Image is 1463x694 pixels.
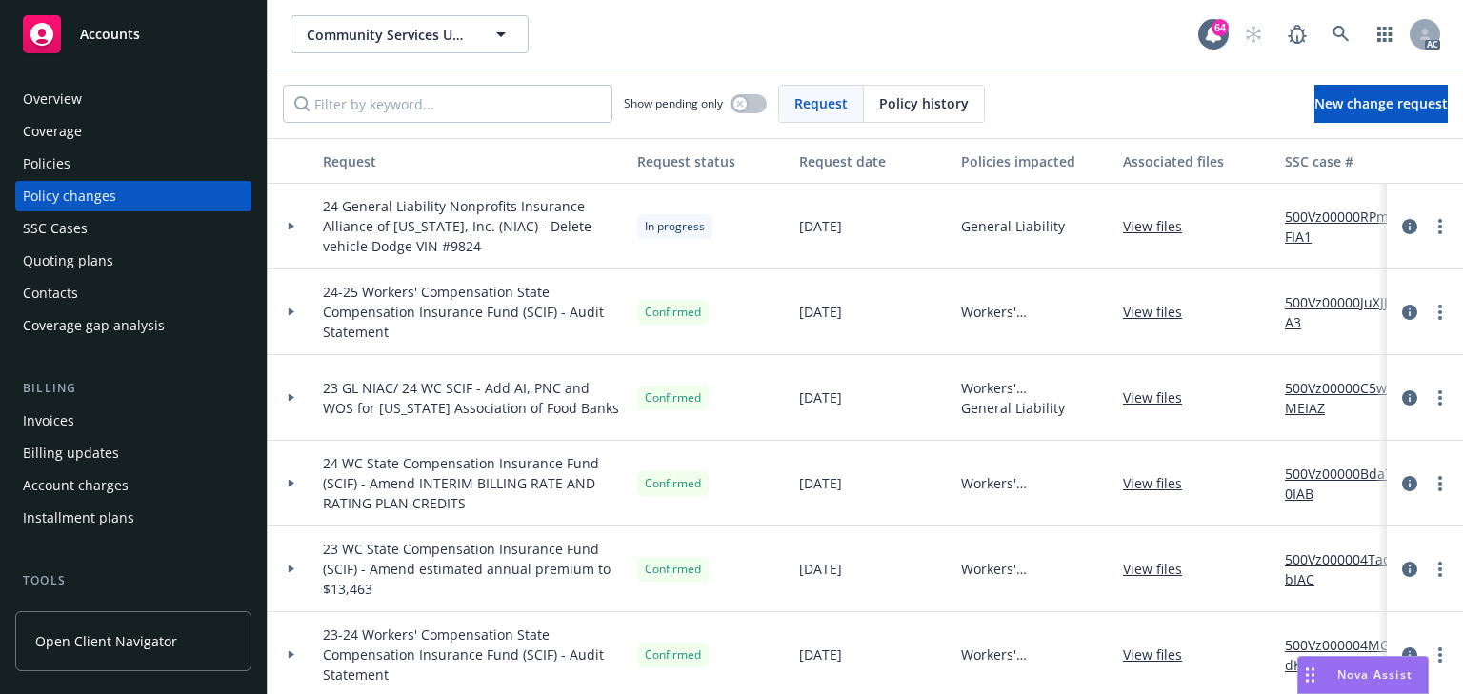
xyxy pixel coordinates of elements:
[323,378,622,418] span: 23 GL NIAC/ 24 WC SCIF - Add AI, PNC and WOS for [US_STATE] Association of Food Banks
[1314,94,1448,112] span: New change request
[1322,15,1360,53] a: Search
[1285,549,1413,589] a: 500Vz000004TaqbIAC
[645,561,701,578] span: Confirmed
[323,453,622,513] span: 24 WC State Compensation Insurance Fund (SCIF) - Amend INTERIM BILLING RATE AND RATING PLAN CREDITS
[645,646,701,664] span: Confirmed
[323,539,622,599] span: 23 WC State Compensation Insurance Fund (SCIF) - Amend estimated annual premium to $13,463
[1337,666,1413,683] span: Nova Assist
[23,116,82,147] div: Coverage
[15,470,251,501] a: Account charges
[15,406,251,436] a: Invoices
[637,151,784,171] div: Request status
[961,559,1108,579] span: Workers' Compensation - Policy Detail
[1398,558,1421,581] a: circleInformation
[1123,559,1197,579] a: View files
[1429,387,1452,409] a: more
[80,27,140,42] span: Accounts
[1429,644,1452,666] a: more
[15,149,251,179] a: Policies
[799,644,842,664] span: [DATE]
[1429,301,1452,324] a: more
[15,278,251,308] a: Contacts
[1278,15,1316,53] a: Report a Bug
[953,138,1115,184] button: Policies impacted
[23,406,74,436] div: Invoices
[799,387,842,407] span: [DATE]
[799,559,842,579] span: [DATE]
[323,282,622,342] span: 24-25 Workers' Compensation State Compensation Insurance Fund (SCIF) - Audit Statement
[1123,387,1197,407] a: View files
[1429,472,1452,495] a: more
[15,213,251,244] a: SSC Cases
[645,304,701,321] span: Confirmed
[23,213,88,244] div: SSC Cases
[1123,151,1270,171] div: Associated files
[645,218,705,235] span: In progress
[283,85,612,123] input: Filter by keyword...
[799,473,842,493] span: [DATE]
[1285,207,1413,247] a: 500Vz00000RPmLFIA1
[323,196,622,256] span: 24 General Liability Nonprofits Insurance Alliance of [US_STATE], Inc. (NIAC) - Delete vehicle Do...
[268,526,315,612] div: Toggle Row Expanded
[961,216,1065,236] span: General Liability
[1277,138,1420,184] button: SSC case #
[268,355,315,441] div: Toggle Row Expanded
[1398,644,1421,666] a: circleInformation
[961,473,1108,493] span: Workers' Compensation - Policy Detail
[1297,656,1429,694] button: Nova Assist
[1429,215,1452,238] a: more
[15,116,251,147] a: Coverage
[15,8,251,61] a: Accounts
[630,138,792,184] button: Request status
[1285,292,1413,332] a: 500Vz00000JuXJJIA3
[23,310,165,341] div: Coverage gap analysis
[323,151,622,171] div: Request
[23,503,134,533] div: Installment plans
[961,644,1108,664] span: Workers' Compensation - Policy Detail
[1285,464,1413,504] a: 500Vz00000Bda70IAB
[15,571,251,590] div: Tools
[15,379,251,398] div: Billing
[268,184,315,269] div: Toggle Row Expanded
[1212,19,1229,36] div: 64
[799,151,946,171] div: Request date
[1285,378,1413,418] a: 500Vz00000C5wMEIAZ
[23,470,129,501] div: Account charges
[1429,558,1452,581] a: more
[1123,473,1197,493] a: View files
[799,302,842,322] span: [DATE]
[291,15,529,53] button: Community Services Unlimited
[1123,216,1197,236] a: View files
[1285,635,1413,675] a: 500Vz000004MGdKIAW
[961,398,1108,418] span: General Liability
[1398,472,1421,495] a: circleInformation
[15,181,251,211] a: Policy changes
[15,438,251,468] a: Billing updates
[794,93,848,113] span: Request
[645,389,701,406] span: Confirmed
[23,278,78,308] div: Contacts
[268,441,315,526] div: Toggle Row Expanded
[1234,15,1273,53] a: Start snowing
[15,246,251,276] a: Quoting plans
[15,503,251,533] a: Installment plans
[307,25,471,45] span: Community Services Unlimited
[792,138,953,184] button: Request date
[268,269,315,355] div: Toggle Row Expanded
[35,631,177,651] span: Open Client Navigator
[1398,387,1421,409] a: circleInformation
[323,625,622,684] span: 23-24 Workers' Compensation State Compensation Insurance Fund (SCIF) - Audit Statement
[1115,138,1277,184] button: Associated files
[879,93,969,113] span: Policy history
[23,149,70,179] div: Policies
[15,310,251,341] a: Coverage gap analysis
[1314,85,1448,123] a: New change request
[1398,301,1421,324] a: circleInformation
[645,475,701,492] span: Confirmed
[961,378,1108,398] span: Workers' Compensation - Policy Detail
[799,216,842,236] span: [DATE]
[1398,215,1421,238] a: circleInformation
[1366,15,1404,53] a: Switch app
[23,84,82,114] div: Overview
[1123,302,1197,322] a: View files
